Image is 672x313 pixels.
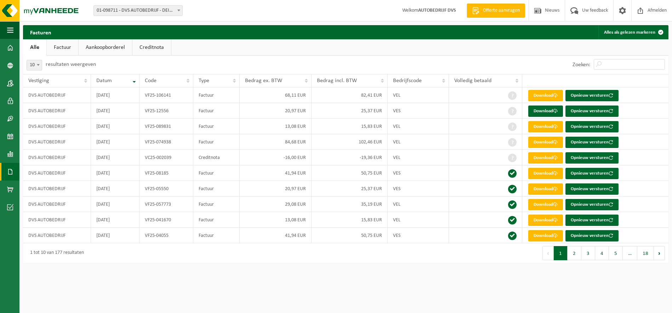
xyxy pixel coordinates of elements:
[454,78,491,84] span: Volledig betaald
[47,39,78,56] a: Factuur
[91,150,139,165] td: [DATE]
[528,121,563,132] a: Download
[139,212,193,228] td: VF25-041670
[91,134,139,150] td: [DATE]
[96,78,112,84] span: Datum
[193,212,239,228] td: Factuur
[28,78,49,84] span: Vestiging
[528,168,563,179] a: Download
[139,119,193,134] td: VF25-089831
[27,60,42,70] span: 10
[91,165,139,181] td: [DATE]
[139,134,193,150] td: VF25-074938
[388,181,449,197] td: VES
[23,103,91,119] td: DVS AUTOBEDRIJF
[565,168,619,179] button: Opnieuw versturen
[91,197,139,212] td: [DATE]
[312,87,388,103] td: 82,41 EUR
[132,39,171,56] a: Creditnota
[388,119,449,134] td: VEL
[388,103,449,119] td: VES
[637,246,654,260] button: 18
[388,165,449,181] td: VES
[565,90,619,101] button: Opnieuw versturen
[240,228,312,243] td: 41,94 EUR
[193,197,239,212] td: Factuur
[23,25,58,39] h2: Facturen
[199,78,209,84] span: Type
[565,199,619,210] button: Opnieuw versturen
[388,197,449,212] td: VEL
[23,212,91,228] td: DVS AUTOBEDRIJF
[240,119,312,134] td: 13,08 EUR
[542,246,554,260] button: Previous
[193,165,239,181] td: Factuur
[595,246,609,260] button: 4
[388,212,449,228] td: VEL
[46,62,96,67] label: resultaten weergeven
[388,134,449,150] td: VEL
[623,246,637,260] span: …
[388,228,449,243] td: VES
[193,150,239,165] td: Creditnota
[193,87,239,103] td: Factuur
[528,90,563,101] a: Download
[528,106,563,117] a: Download
[312,119,388,134] td: 15,83 EUR
[139,87,193,103] td: VF25-106141
[245,78,282,84] span: Bedrag ex. BTW
[573,62,590,68] label: Zoeken:
[139,165,193,181] td: VF25-08185
[139,181,193,197] td: VF25-05550
[418,8,456,13] strong: AUTOBEDRIJF DVS
[27,247,84,260] div: 1 tot 10 van 177 resultaten
[317,78,357,84] span: Bedrag incl. BTW
[240,165,312,181] td: 41,94 EUR
[609,246,623,260] button: 5
[312,197,388,212] td: 35,19 EUR
[388,150,449,165] td: VEL
[312,212,388,228] td: 15,83 EUR
[312,228,388,243] td: 50,75 EUR
[79,39,132,56] a: Aankoopborderel
[240,134,312,150] td: 84,68 EUR
[240,103,312,119] td: 20,97 EUR
[193,228,239,243] td: Factuur
[23,228,91,243] td: DVS AUTOBEDRIJF
[565,230,619,241] button: Opnieuw versturen
[145,78,156,84] span: Code
[91,87,139,103] td: [DATE]
[240,212,312,228] td: 13,08 EUR
[528,183,563,195] a: Download
[481,7,522,14] span: Offerte aanvragen
[139,103,193,119] td: VF25-12556
[23,181,91,197] td: DVS AUTOBEDRIJF
[554,246,568,260] button: 1
[240,181,312,197] td: 20,97 EUR
[388,87,449,103] td: VEL
[139,197,193,212] td: VF25-057773
[565,183,619,195] button: Opnieuw versturen
[93,5,183,16] span: 01-098711 - DVS AUTOBEDRIJF - DEINZE
[23,165,91,181] td: DVS AUTOBEDRIJF
[240,197,312,212] td: 29,08 EUR
[23,87,91,103] td: DVS AUTOBEDRIJF
[91,119,139,134] td: [DATE]
[565,152,619,164] button: Opnieuw versturen
[598,25,668,39] button: Alles als gelezen markeren
[654,246,665,260] button: Next
[193,181,239,197] td: Factuur
[565,137,619,148] button: Opnieuw versturen
[528,215,563,226] a: Download
[94,6,182,16] span: 01-098711 - DVS AUTOBEDRIJF - DEINZE
[393,78,422,84] span: Bedrijfscode
[139,150,193,165] td: VC25-002039
[568,246,581,260] button: 2
[23,39,46,56] a: Alle
[565,106,619,117] button: Opnieuw versturen
[23,150,91,165] td: DVS AUTOBEDRIJF
[312,103,388,119] td: 25,37 EUR
[240,150,312,165] td: -16,00 EUR
[312,134,388,150] td: 102,46 EUR
[528,152,563,164] a: Download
